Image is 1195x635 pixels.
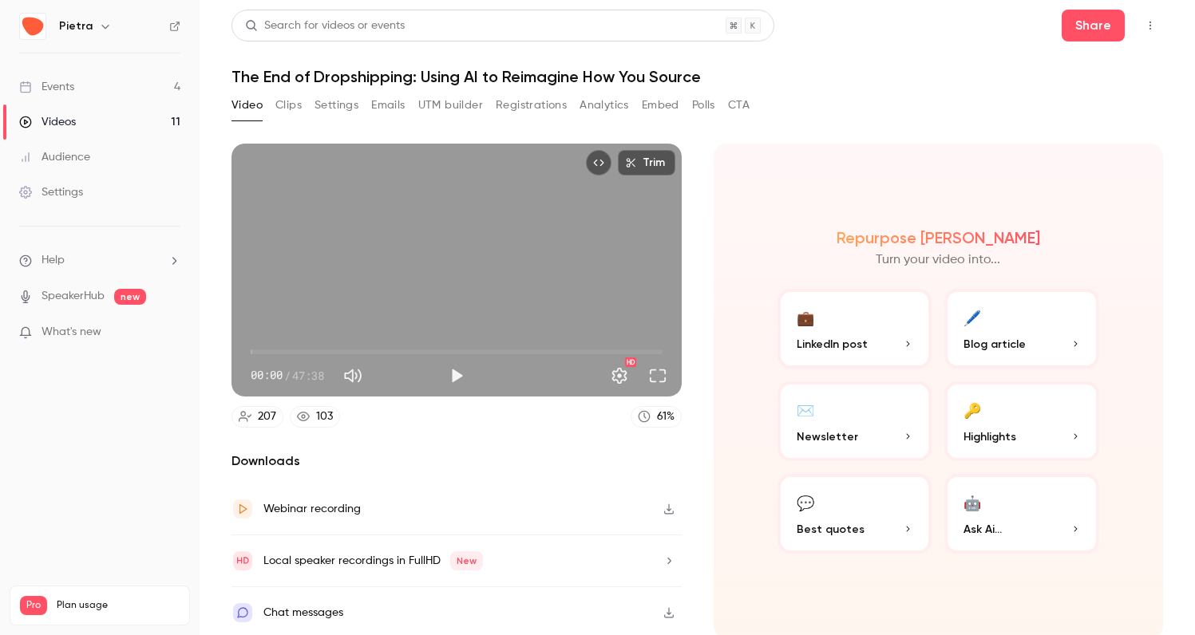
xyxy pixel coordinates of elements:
[797,336,868,353] span: LinkedIn post
[642,360,674,392] button: Full screen
[245,18,405,34] div: Search for videos or events
[580,93,629,118] button: Analytics
[603,360,635,392] button: Settings
[450,551,483,570] span: New
[231,452,682,471] h2: Downloads
[57,599,180,612] span: Plan usage
[263,499,361,519] div: Webinar recording
[964,490,981,515] div: 🤖
[42,252,65,269] span: Help
[642,93,679,118] button: Embed
[418,93,483,118] button: UTM builder
[964,397,981,422] div: 🔑
[586,150,611,176] button: Embed video
[964,428,1016,445] span: Highlights
[263,603,343,622] div: Chat messages
[944,381,1099,461] button: 🔑Highlights
[161,325,180,340] iframe: Noticeable Trigger
[692,93,715,118] button: Polls
[441,360,473,392] button: Play
[251,367,283,384] span: 00:00
[1062,10,1125,41] button: Share
[778,474,932,554] button: 💬Best quotes
[371,93,405,118] button: Emails
[876,250,1000,270] p: Turn your video into...
[728,93,750,118] button: CTA
[618,150,675,176] button: Trim
[263,551,483,570] div: Local speaker recordings in FullHD
[797,305,814,329] div: 💼
[292,367,324,384] span: 47:38
[258,408,276,425] div: 207
[964,521,1002,538] span: Ask Ai...
[315,93,358,118] button: Settings
[964,305,981,329] div: 🖊️
[19,79,74,95] div: Events
[797,397,814,422] div: ✉️
[19,184,83,200] div: Settings
[1138,13,1163,38] button: Top Bar Actions
[290,406,340,428] a: 103
[231,93,263,118] button: Video
[797,490,814,515] div: 💬
[837,228,1040,247] h2: Repurpose [PERSON_NAME]
[337,360,369,392] button: Mute
[42,324,101,341] span: What's new
[964,336,1026,353] span: Blog article
[944,289,1099,369] button: 🖊️Blog article
[944,474,1099,554] button: 🤖Ask Ai...
[797,428,858,445] span: Newsletter
[231,406,283,428] a: 207
[496,93,567,118] button: Registrations
[631,406,682,428] a: 61%
[42,288,105,305] a: SpeakerHub
[251,367,324,384] div: 00:00
[316,408,333,425] div: 103
[657,408,675,425] div: 61 %
[59,18,93,34] h6: Pietra
[114,289,146,305] span: new
[19,252,180,269] li: help-dropdown-opener
[275,93,302,118] button: Clips
[778,289,932,369] button: 💼LinkedIn post
[20,596,47,615] span: Pro
[625,357,636,367] div: HD
[20,14,46,39] img: Pietra
[19,114,76,130] div: Videos
[797,521,865,538] span: Best quotes
[778,381,932,461] button: ✉️Newsletter
[284,367,291,384] span: /
[231,67,1163,86] h1: The End of Dropshipping: Using AI to Reimagine How You Source
[19,149,90,165] div: Audience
